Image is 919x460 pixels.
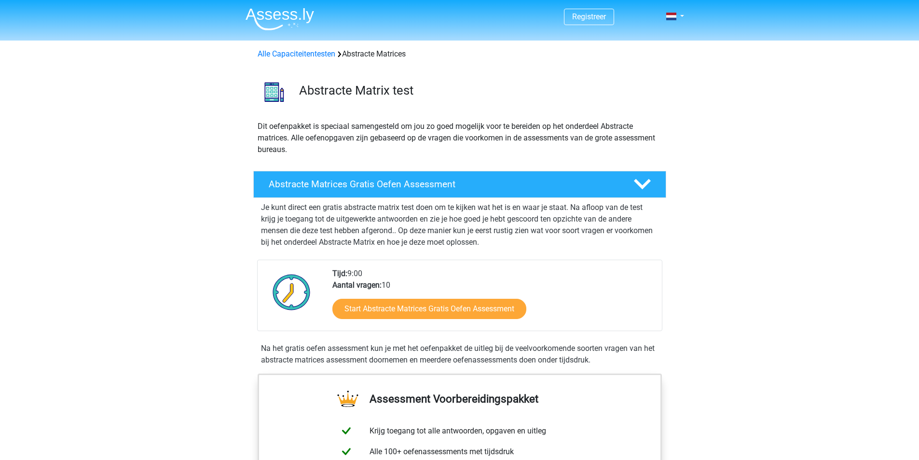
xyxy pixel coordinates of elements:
img: abstracte matrices [254,71,295,112]
b: Aantal vragen: [332,280,382,290]
div: Na het gratis oefen assessment kun je met het oefenpakket de uitleg bij de veelvoorkomende soorte... [257,343,662,366]
div: Abstracte Matrices [254,48,666,60]
b: Tijd: [332,269,347,278]
a: Registreer [572,12,606,21]
p: Je kunt direct een gratis abstracte matrix test doen om te kijken wat het is en waar je staat. Na... [261,202,658,248]
img: Klok [267,268,316,316]
a: Alle Capaciteitentesten [258,49,335,58]
img: Assessly [246,8,314,30]
a: Start Abstracte Matrices Gratis Oefen Assessment [332,299,526,319]
h4: Abstracte Matrices Gratis Oefen Assessment [269,179,618,190]
div: 9:00 10 [325,268,661,331]
p: Dit oefenpakket is speciaal samengesteld om jou zo goed mogelijk voor te bereiden op het onderdee... [258,121,662,155]
h3: Abstracte Matrix test [299,83,658,98]
a: Abstracte Matrices Gratis Oefen Assessment [249,171,670,198]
